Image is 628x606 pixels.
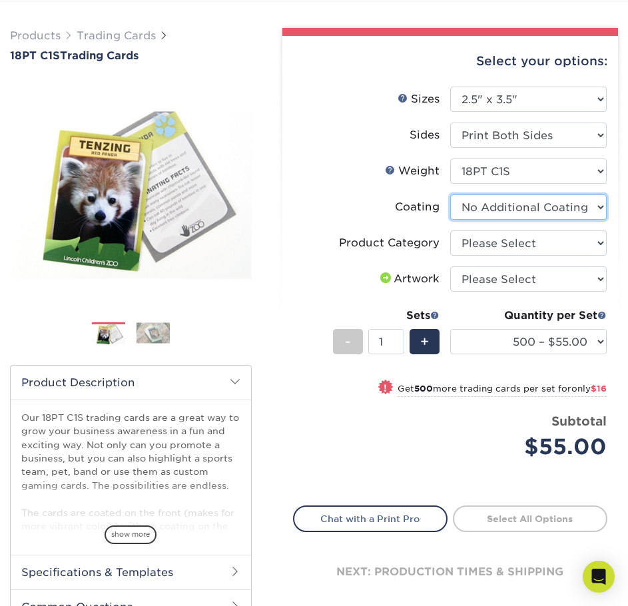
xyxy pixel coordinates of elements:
img: 18PT C1S 01 [10,111,252,278]
img: Trading Cards 02 [137,323,170,344]
div: Sides [410,127,440,143]
div: Sets [333,308,440,324]
img: Trading Cards 01 [92,322,125,346]
div: Sizes [398,91,440,107]
span: only [571,384,607,394]
p: Our 18PT C1S trading cards are a great way to grow your business awareness in a fun and exciting ... [21,411,240,574]
span: show more [105,525,157,543]
h2: Specifications & Templates [11,555,251,589]
strong: 500 [414,384,433,394]
div: Quantity per Set [450,308,607,324]
div: Weight [385,163,440,179]
h1: Trading Cards [10,49,252,62]
div: Coating [395,199,440,215]
div: Artwork [378,271,440,287]
strong: Subtotal [551,414,607,428]
small: Get more trading cards per set for [398,384,607,397]
div: $55.00 [460,431,607,463]
div: Select your options: [293,36,607,87]
span: $16 [591,384,607,394]
div: Open Intercom Messenger [583,561,615,593]
a: Trading Cards [77,29,156,42]
span: ! [384,382,387,396]
span: - [345,332,351,352]
div: Product Category [339,235,440,251]
span: 18PT C1S [10,49,60,62]
a: Select All Options [453,505,607,532]
a: 18PT C1STrading Cards [10,49,252,62]
h2: Product Description [11,366,251,400]
span: + [420,332,429,352]
a: Chat with a Print Pro [293,505,448,532]
a: Products [10,29,61,42]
